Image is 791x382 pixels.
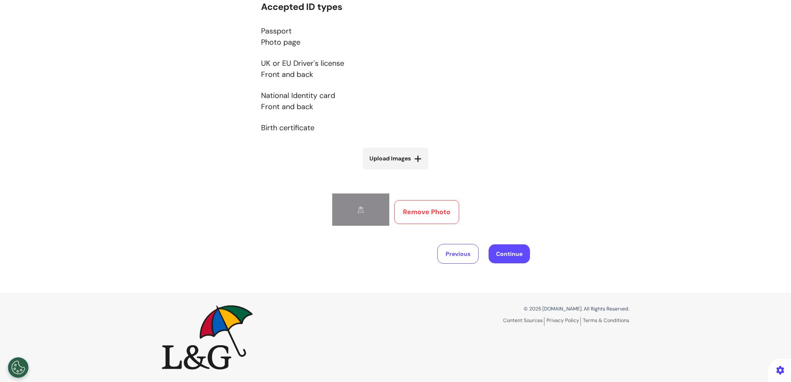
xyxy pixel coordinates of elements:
h3: Accepted ID types [261,2,530,12]
a: Content Sources [503,317,544,326]
a: Terms & Conditions [583,317,629,324]
span: Upload Images [369,154,411,163]
p: UK or EU Driver's license Front and back [261,58,530,80]
button: Continue [489,244,530,263]
img: Spectrum.Life logo [162,305,253,370]
img: Preview 1 [332,193,389,226]
button: Previous [437,244,479,264]
p: Birth certificate [261,122,530,134]
p: © 2025 [DOMAIN_NAME]. All Rights Reserved. [402,305,629,313]
a: Privacy Policy [547,317,581,326]
button: Open Preferences [8,357,29,378]
button: Remove Photo [394,200,459,224]
p: Passport Photo page [261,26,530,48]
p: National Identity card Front and back [261,90,530,112]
